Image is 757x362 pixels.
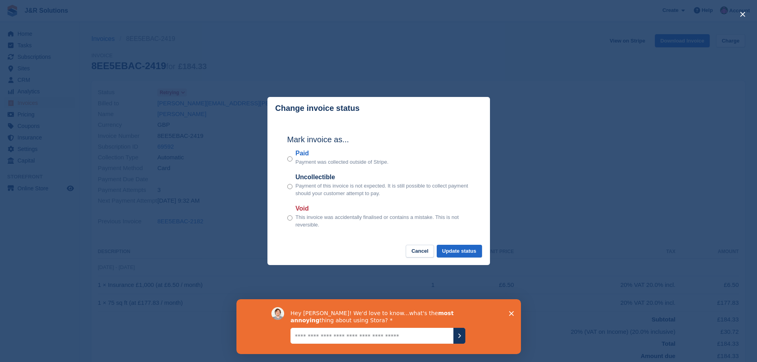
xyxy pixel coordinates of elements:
h2: Mark invoice as... [287,134,470,145]
button: Cancel [406,245,434,258]
p: Payment was collected outside of Stripe. [296,158,389,166]
button: Update status [437,245,482,258]
p: Payment of this invoice is not expected. It is still possible to collect payment should your cust... [296,182,470,197]
button: close [736,8,749,21]
iframe: Survey by David from Stora [236,299,521,354]
p: This invoice was accidentally finalised or contains a mistake. This is not reversible. [296,213,470,229]
p: Change invoice status [275,104,360,113]
label: Uncollectible [296,172,470,182]
label: Void [296,204,470,213]
label: Paid [296,149,389,158]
